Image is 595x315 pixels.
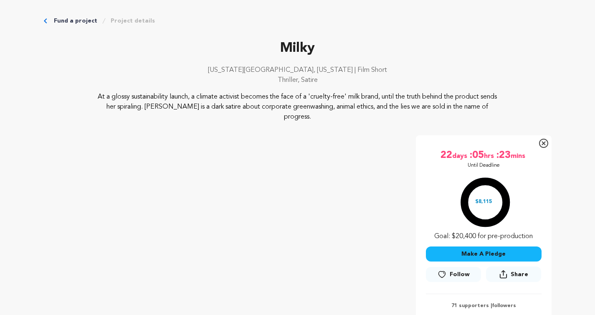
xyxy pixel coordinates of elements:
div: Breadcrumb [44,17,552,25]
span: hrs [484,149,496,162]
button: Make A Pledge [426,246,542,262]
p: 71 supporters | followers [426,302,542,309]
p: At a glossy sustainability launch, a climate activist becomes the face of a 'cruelty-free' milk b... [94,92,501,122]
span: Share [486,267,541,285]
span: :05 [469,149,484,162]
p: Milky [44,38,552,58]
a: Follow [426,267,481,282]
span: Follow [450,270,470,279]
span: Share [511,270,528,279]
span: 22 [441,149,452,162]
a: Project details [111,17,155,25]
span: mins [511,149,527,162]
p: [US_STATE][GEOGRAPHIC_DATA], [US_STATE] | Film Short [44,65,552,75]
span: days [452,149,469,162]
button: Share [486,267,541,282]
p: Thriller, Satire [44,75,552,85]
a: Fund a project [54,17,97,25]
span: :23 [496,149,511,162]
p: Until Deadline [468,162,500,169]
